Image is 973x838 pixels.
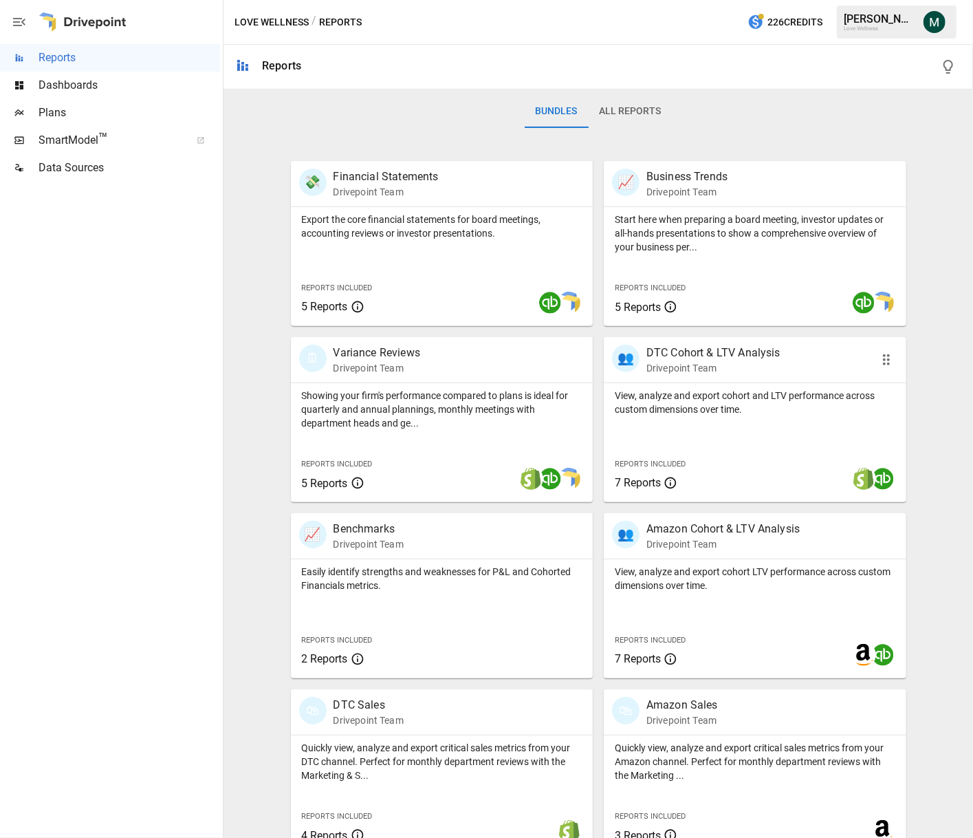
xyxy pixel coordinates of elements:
div: 🗓 [299,345,327,372]
span: Reports Included [615,283,686,292]
p: Easily identify strengths and weaknesses for P&L and Cohorted Financials metrics. [302,565,582,592]
span: Reports Included [615,812,686,821]
p: DTC Cohort & LTV Analysis [646,345,780,361]
span: Dashboards [39,77,220,94]
img: shopify [520,468,542,490]
span: 7 Reports [615,652,661,665]
span: 226 Credits [767,14,822,31]
button: Love Wellness [234,14,309,31]
p: View, analyze and export cohort and LTV performance across custom dimensions over time. [615,389,895,416]
span: 5 Reports [302,300,348,313]
img: smart model [558,292,580,314]
img: quickbooks [853,292,875,314]
p: Business Trends [646,169,728,185]
p: Drivepoint Team [646,713,718,727]
div: Reports [262,59,301,72]
img: amazon [853,644,875,666]
div: 👥 [612,345,639,372]
p: Export the core financial statements for board meetings, accounting reviews or investor presentat... [302,213,582,240]
div: / [311,14,316,31]
p: Drivepoint Team [334,185,439,199]
span: Plans [39,105,220,121]
span: 7 Reports [615,476,661,489]
div: 🛍 [612,697,639,724]
button: All Reports [589,95,673,128]
p: Drivepoint Team [334,537,404,551]
p: Drivepoint Team [646,361,780,375]
img: quickbooks [872,468,894,490]
span: Reports [39,50,220,66]
p: Amazon Cohort & LTV Analysis [646,521,800,537]
span: Reports Included [302,460,373,469]
p: Benchmarks [334,521,404,537]
p: Start here when preparing a board meeting, investor updates or all-hands presentations to show a ... [615,213,895,254]
button: Michael Cormack [915,3,954,41]
p: Drivepoint Team [334,713,404,727]
span: 5 Reports [615,301,661,314]
div: 💸 [299,169,327,196]
p: Quickly view, analyze and export critical sales metrics from your DTC channel. Perfect for monthl... [302,741,582,782]
p: DTC Sales [334,697,404,713]
span: Data Sources [39,160,220,176]
p: Quickly view, analyze and export critical sales metrics from your Amazon channel. Perfect for mon... [615,741,895,782]
span: Reports Included [615,460,686,469]
p: Drivepoint Team [646,537,800,551]
button: 226Credits [742,10,828,35]
img: quickbooks [872,644,894,666]
span: ™ [98,130,108,147]
span: Reports Included [302,283,373,292]
div: 👥 [612,521,639,548]
img: quickbooks [539,468,561,490]
p: Financial Statements [334,169,439,185]
p: Showing your firm's performance compared to plans is ideal for quarterly and annual plannings, mo... [302,389,582,430]
span: Reports Included [615,636,686,645]
span: Reports Included [302,636,373,645]
img: quickbooks [539,292,561,314]
div: 📈 [299,521,327,548]
span: Reports Included [302,812,373,821]
img: smart model [872,292,894,314]
img: shopify [853,468,875,490]
p: Amazon Sales [646,697,718,713]
p: Drivepoint Team [646,185,728,199]
p: Variance Reviews [334,345,420,361]
button: Bundles [525,95,589,128]
p: View, analyze and export cohort LTV performance across custom dimensions over time. [615,565,895,592]
div: 📈 [612,169,639,196]
div: [PERSON_NAME] [844,12,915,25]
span: 2 Reports [302,652,348,665]
span: SmartModel [39,132,182,149]
div: 🛍 [299,697,327,724]
img: smart model [558,468,580,490]
p: Drivepoint Team [334,361,420,375]
img: Michael Cormack [923,11,945,33]
div: Love Wellness [844,25,915,32]
span: 5 Reports [302,477,348,490]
